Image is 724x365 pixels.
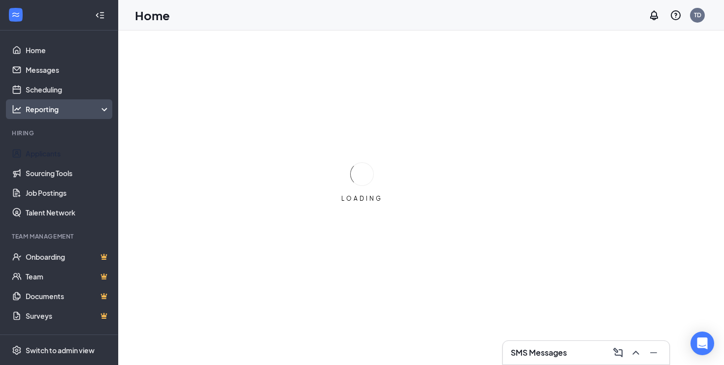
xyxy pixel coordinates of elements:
[26,286,110,306] a: DocumentsCrown
[95,10,105,20] svg: Collapse
[26,247,110,267] a: OnboardingCrown
[337,194,387,203] div: LOADING
[694,11,701,19] div: TD
[610,345,626,361] button: ComposeMessage
[12,104,22,114] svg: Analysis
[630,347,642,359] svg: ChevronUp
[26,306,110,326] a: SurveysCrown
[26,60,110,80] a: Messages
[26,203,110,222] a: Talent Network
[26,345,95,355] div: Switch to admin view
[135,7,170,24] h1: Home
[12,232,108,241] div: Team Management
[26,80,110,99] a: Scheduling
[26,163,110,183] a: Sourcing Tools
[12,345,22,355] svg: Settings
[691,332,714,355] div: Open Intercom Messenger
[670,9,682,21] svg: QuestionInfo
[646,345,661,361] button: Minimize
[511,347,567,358] h3: SMS Messages
[11,10,21,20] svg: WorkstreamLogo
[26,183,110,203] a: Job Postings
[26,267,110,286] a: TeamCrown
[26,40,110,60] a: Home
[26,144,110,163] a: Applicants
[12,129,108,137] div: Hiring
[648,347,659,359] svg: Minimize
[628,345,644,361] button: ChevronUp
[648,9,660,21] svg: Notifications
[612,347,624,359] svg: ComposeMessage
[26,104,110,114] div: Reporting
